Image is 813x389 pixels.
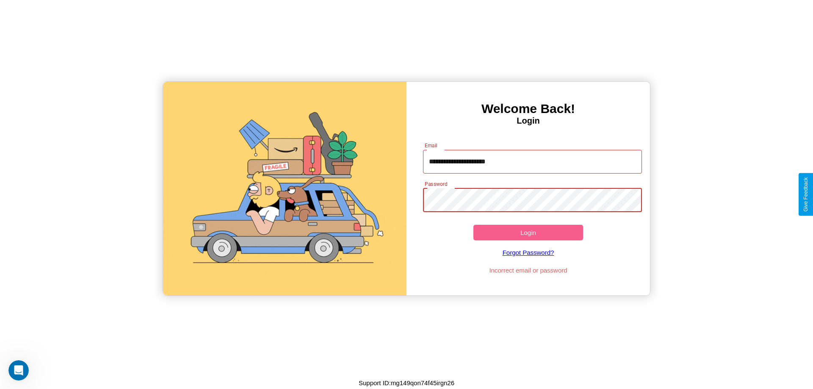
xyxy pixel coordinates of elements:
button: Login [473,225,583,240]
label: Password [425,180,447,188]
iframe: Intercom live chat [8,360,29,381]
h3: Welcome Back! [406,102,650,116]
div: Give Feedback [803,177,809,212]
a: Forgot Password? [419,240,638,265]
p: Incorrect email or password [419,265,638,276]
p: Support ID: mg149qon74f45irgn26 [359,377,454,389]
label: Email [425,142,438,149]
img: gif [163,82,406,295]
h4: Login [406,116,650,126]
